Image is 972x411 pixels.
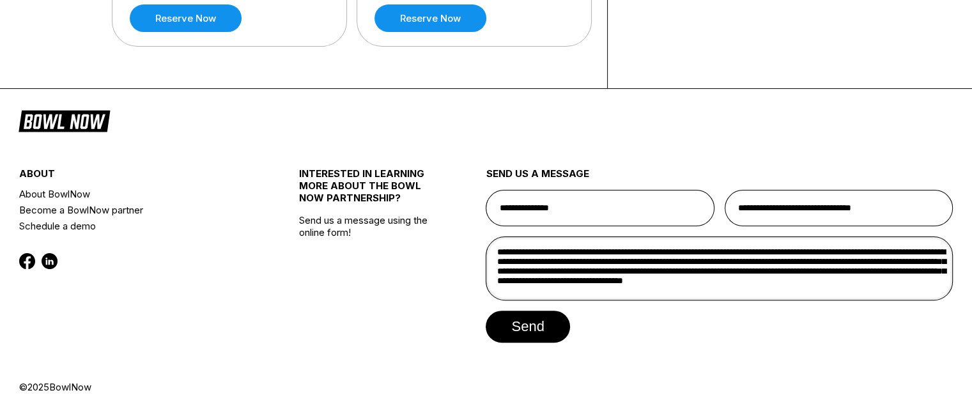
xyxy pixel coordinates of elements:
[374,4,486,32] a: Reserve now
[19,167,252,186] div: about
[130,4,242,32] a: Reserve now
[19,218,252,234] a: Schedule a demo
[299,167,439,214] div: INTERESTED IN LEARNING MORE ABOUT THE BOWL NOW PARTNERSHIP?
[19,186,252,202] a: About BowlNow
[19,381,953,393] div: © 2025 BowlNow
[486,167,953,190] div: send us a message
[299,139,439,381] div: Send us a message using the online form!
[19,202,252,218] a: Become a BowlNow partner
[486,311,569,343] button: send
